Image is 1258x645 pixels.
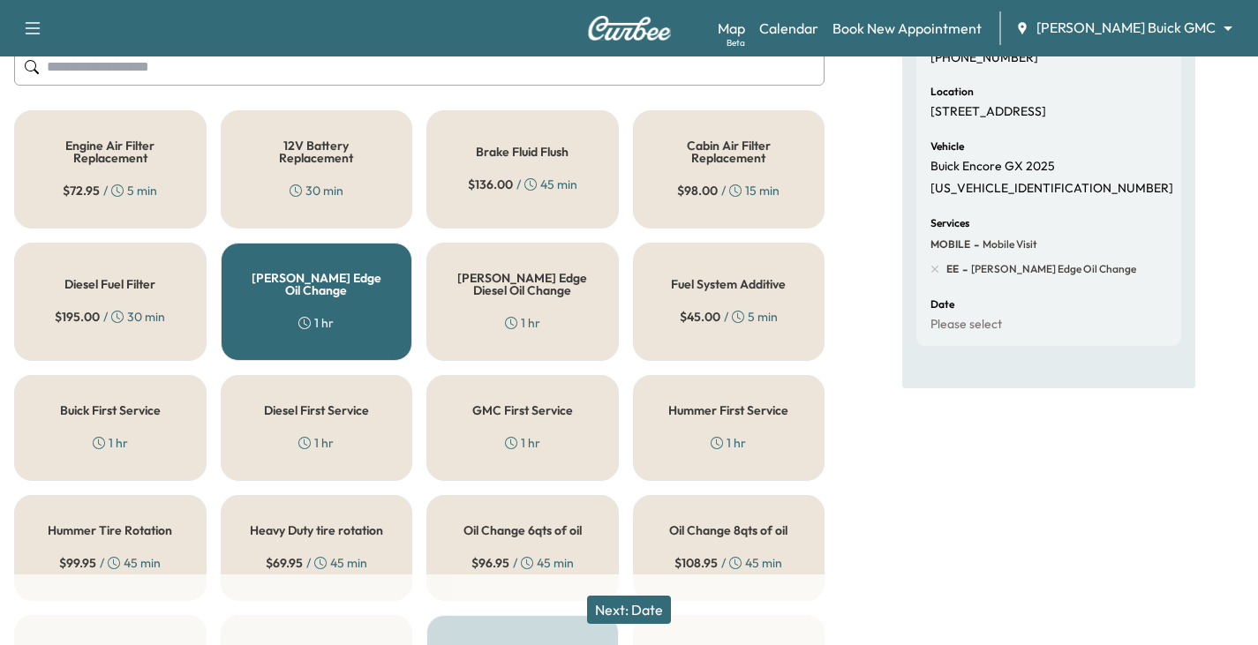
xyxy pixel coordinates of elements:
[587,596,671,624] button: Next: Date
[930,317,1002,333] p: Please select
[832,18,982,39] a: Book New Appointment
[59,554,96,572] span: $ 99.95
[930,104,1046,120] p: [STREET_ADDRESS]
[680,308,720,326] span: $ 45.00
[59,554,161,572] div: / 45 min
[674,554,718,572] span: $ 108.95
[290,182,343,199] div: 30 min
[64,278,155,290] h5: Diesel Fuel Filter
[946,262,959,276] span: EE
[264,404,369,416] h5: Diesel First Service
[668,404,788,416] h5: Hummer First Service
[63,182,100,199] span: $ 72.95
[930,181,1173,197] p: [US_VEHICLE_IDENTIFICATION_NUMBER]
[1036,18,1216,38] span: [PERSON_NAME] Buick GMC
[250,272,384,296] h5: [PERSON_NAME] Edge Oil Change
[476,146,569,158] h5: Brake Fluid Flush
[250,139,384,164] h5: 12V Battery Replacement
[930,86,974,97] h6: Location
[250,524,383,536] h5: Heavy Duty tire rotation
[55,308,100,326] span: $ 195.00
[298,434,334,452] div: 1 hr
[677,182,780,199] div: / 15 min
[930,159,1055,175] p: Buick Encore GX 2025
[930,218,969,229] h6: Services
[63,182,157,199] div: / 5 min
[48,524,172,536] h5: Hummer Tire Rotation
[60,404,161,416] h5: Buick First Service
[505,314,540,332] div: 1 hr
[759,18,818,39] a: Calendar
[677,182,718,199] span: $ 98.00
[959,260,968,278] span: -
[671,278,786,290] h5: Fuel System Additive
[711,434,746,452] div: 1 hr
[968,262,1136,276] span: Ewing Edge Oil Change
[472,404,573,416] h5: GMC First Service
[456,272,590,296] h5: [PERSON_NAME] Edge Diesel Oil Change
[979,237,1037,251] span: Mobile Visit
[930,50,1038,66] p: [PHONE_NUMBER]
[662,139,796,164] h5: Cabin Air Filter Replacement
[674,554,782,572] div: / 45 min
[468,176,577,193] div: / 45 min
[930,299,954,310] h6: Date
[471,554,509,572] span: $ 96.95
[669,524,787,536] h5: Oil Change 8qts of oil
[266,554,303,572] span: $ 69.95
[587,16,672,41] img: Curbee Logo
[468,176,513,193] span: $ 136.00
[727,36,745,49] div: Beta
[266,554,367,572] div: / 45 min
[680,308,778,326] div: / 5 min
[463,524,582,536] h5: Oil Change 6qts of oil
[298,314,334,332] div: 1 hr
[43,139,177,164] h5: Engine Air Filter Replacement
[505,434,540,452] div: 1 hr
[930,141,964,152] h6: Vehicle
[55,308,165,326] div: / 30 min
[93,434,128,452] div: 1 hr
[970,236,979,253] span: -
[718,18,745,39] a: MapBeta
[930,237,970,251] span: MOBILE
[471,554,574,572] div: / 45 min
